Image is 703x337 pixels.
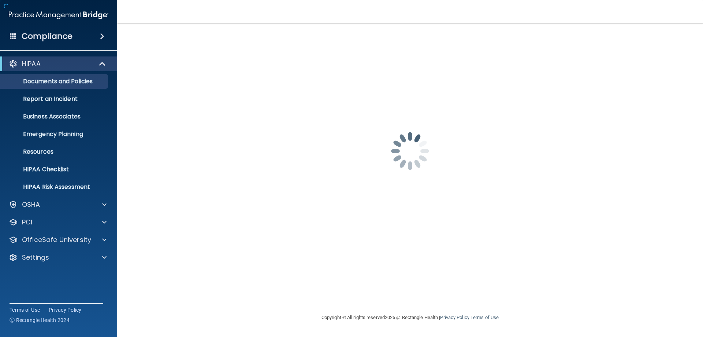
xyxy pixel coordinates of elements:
[373,114,447,188] img: spinner.e123f6fc.gif
[576,285,694,314] iframe: Drift Widget Chat Controller
[276,306,544,329] div: Copyright © All rights reserved 2025 @ Rectangle Health | |
[9,59,106,68] a: HIPAA
[9,8,108,22] img: PMB logo
[5,78,105,85] p: Documents and Policies
[5,131,105,138] p: Emergency Planning
[9,200,107,209] a: OSHA
[440,315,469,320] a: Privacy Policy
[5,95,105,103] p: Report an Incident
[5,148,105,155] p: Resources
[22,218,32,227] p: PCI
[22,59,41,68] p: HIPAA
[9,253,107,262] a: Settings
[5,183,105,191] p: HIPAA Risk Assessment
[22,31,72,41] h4: Compliance
[9,218,107,227] a: PCI
[22,253,49,262] p: Settings
[10,316,70,324] span: Ⓒ Rectangle Health 2024
[5,113,105,120] p: Business Associates
[9,235,107,244] a: OfficeSafe University
[470,315,499,320] a: Terms of Use
[22,235,91,244] p: OfficeSafe University
[22,200,40,209] p: OSHA
[49,306,82,314] a: Privacy Policy
[10,306,40,314] a: Terms of Use
[5,166,105,173] p: HIPAA Checklist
